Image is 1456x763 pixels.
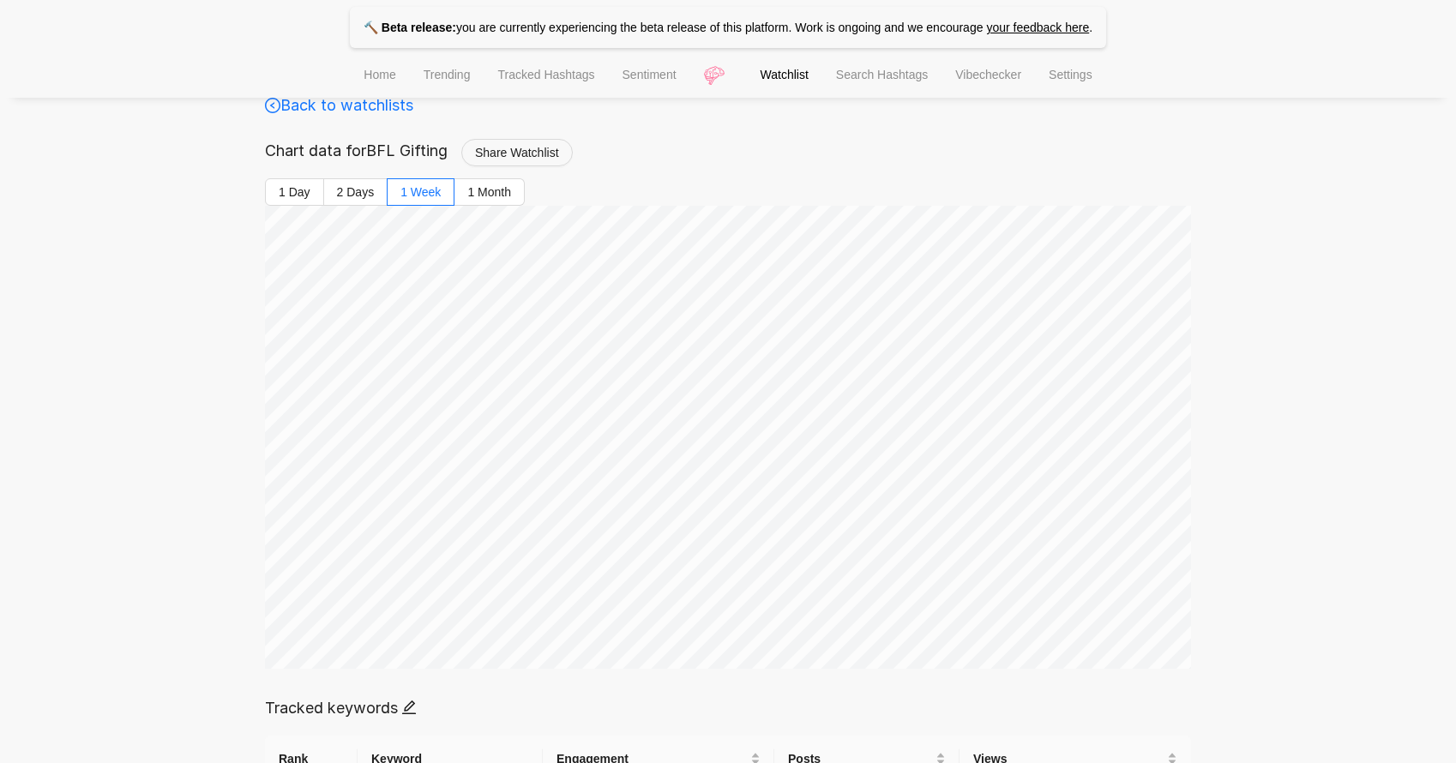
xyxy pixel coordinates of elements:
[424,68,471,81] span: Trending
[364,21,456,34] strong: 🔨 Beta release:
[623,68,677,81] span: Sentiment
[761,68,809,81] span: Watchlist
[265,139,448,163] div: Chart data for BFL Gifting
[265,93,413,117] a: left-circleBack to watchlists
[461,139,573,166] button: Share Watchlist
[364,68,395,81] span: Home
[265,98,280,113] span: left-circle
[350,7,1106,48] p: you are currently experiencing the beta release of this platform. Work is ongoing and we encourage .
[497,68,594,81] span: Tracked Hashtags
[986,21,1089,34] a: your feedback here
[401,700,417,715] span: edit
[279,185,310,199] span: 1 Day
[1049,68,1092,81] span: Settings
[475,143,559,162] span: Share Watchlist
[265,696,1191,720] div: Tracked keywords
[467,185,511,199] span: 1 Month
[337,185,375,199] span: 2 Days
[400,185,441,199] span: 1 Week
[836,68,928,81] span: Search Hashtags
[955,68,1021,81] span: Vibechecker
